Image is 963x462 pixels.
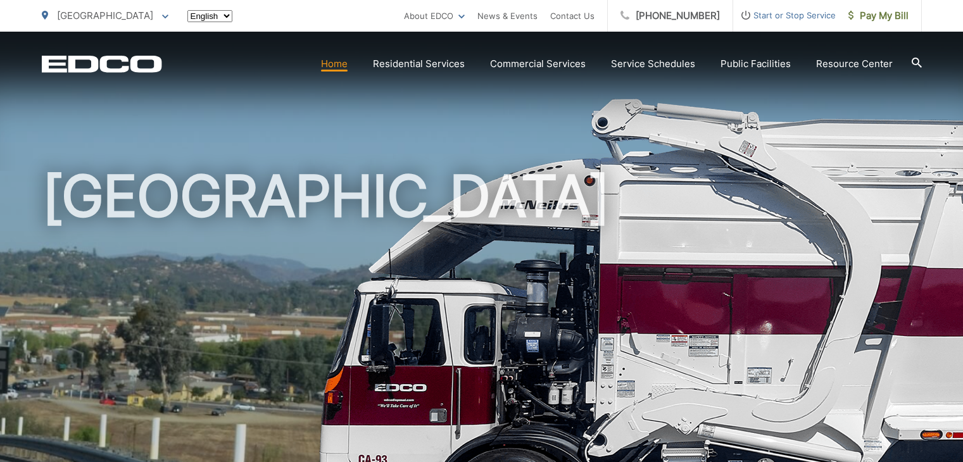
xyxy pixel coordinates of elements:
a: About EDCO [404,8,465,23]
a: News & Events [477,8,538,23]
a: Commercial Services [490,56,586,72]
a: Contact Us [550,8,595,23]
a: EDCD logo. Return to the homepage. [42,55,162,73]
a: Service Schedules [611,56,695,72]
select: Select a language [187,10,232,22]
a: Resource Center [816,56,893,72]
a: Home [321,56,348,72]
a: Residential Services [373,56,465,72]
span: [GEOGRAPHIC_DATA] [57,9,153,22]
span: Pay My Bill [848,8,909,23]
a: Public Facilities [721,56,791,72]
